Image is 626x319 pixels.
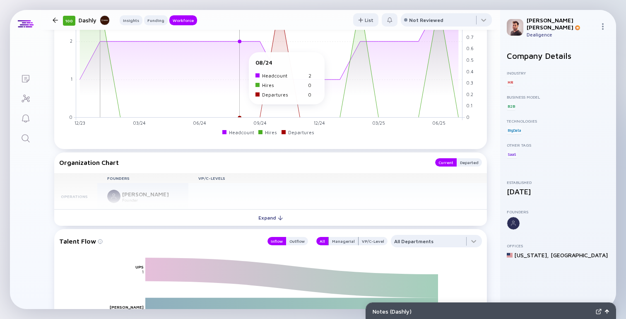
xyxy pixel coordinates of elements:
div: Offices [507,243,609,248]
div: [DATE] [507,187,609,196]
div: Notes ( Dashly ) [373,308,592,315]
div: Funding [144,16,168,24]
tspan: 06/24 [193,120,206,126]
tspan: 03/25 [372,120,385,126]
button: Managerial [328,237,359,245]
div: Insights [120,16,142,24]
text: 1 [142,269,144,274]
div: Other Tags [507,143,609,147]
img: Menu [600,23,606,30]
div: Founders [507,209,609,214]
button: VP/C-Level [359,237,388,245]
tspan: 0.1 [466,103,472,109]
div: HR [507,78,514,86]
div: Workforce [169,16,197,24]
div: List [353,14,378,27]
img: Gil Profile Picture [507,19,523,36]
div: Dashly [79,15,110,25]
button: Departed [457,158,482,167]
div: Dealigence [527,31,596,38]
h2: Company Details [507,51,609,60]
div: 100 [63,16,75,26]
button: Funding [144,15,168,25]
div: BigData [507,126,522,134]
div: Industry [507,70,609,75]
tspan: 2 [70,38,72,43]
tspan: 0.4 [466,69,474,74]
div: Expand [253,211,288,224]
div: Established [507,180,609,185]
a: Lists [10,68,41,88]
tspan: 09/24 [253,120,267,126]
div: Not Reviewed [409,17,443,23]
button: List [353,13,378,27]
img: Expand Notes [596,309,602,314]
img: United States Flag [507,252,513,258]
tspan: 0.6 [466,46,474,51]
a: Investor Map [10,88,41,108]
img: Open Notes [605,309,609,314]
tspan: 0.3 [466,80,473,85]
button: Current [435,158,457,167]
button: All [316,237,328,245]
button: Outflow [286,237,308,245]
div: Business Model [507,94,609,99]
div: [PERSON_NAME] [PERSON_NAME] [527,17,596,31]
tspan: 12/24 [314,120,325,126]
button: Insights [120,15,142,25]
div: [US_STATE] , [514,251,549,259]
a: Search [10,128,41,147]
button: Inflow [267,237,286,245]
div: Talent Flow [59,235,259,247]
tspan: 0 [69,114,72,120]
div: Managerial [329,237,358,245]
div: Technologies [507,118,609,123]
tspan: 03/24 [133,120,146,126]
div: Organization Chart [59,158,427,167]
a: Reminders [10,108,41,128]
tspan: 0.7 [466,34,473,40]
tspan: 12/23 [75,120,85,126]
button: Workforce [169,15,197,25]
div: B2B [507,102,515,110]
tspan: 0.2 [466,92,473,97]
button: Expand [54,209,487,226]
tspan: 0.5 [466,57,474,63]
tspan: 1 [71,76,72,82]
tspan: 06/25 [432,120,445,126]
text: [PERSON_NAME] [110,304,144,309]
text: UPS [135,264,144,269]
tspan: 0 [466,114,469,120]
div: [GEOGRAPHIC_DATA] [551,251,608,259]
div: SaaS [507,150,517,158]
